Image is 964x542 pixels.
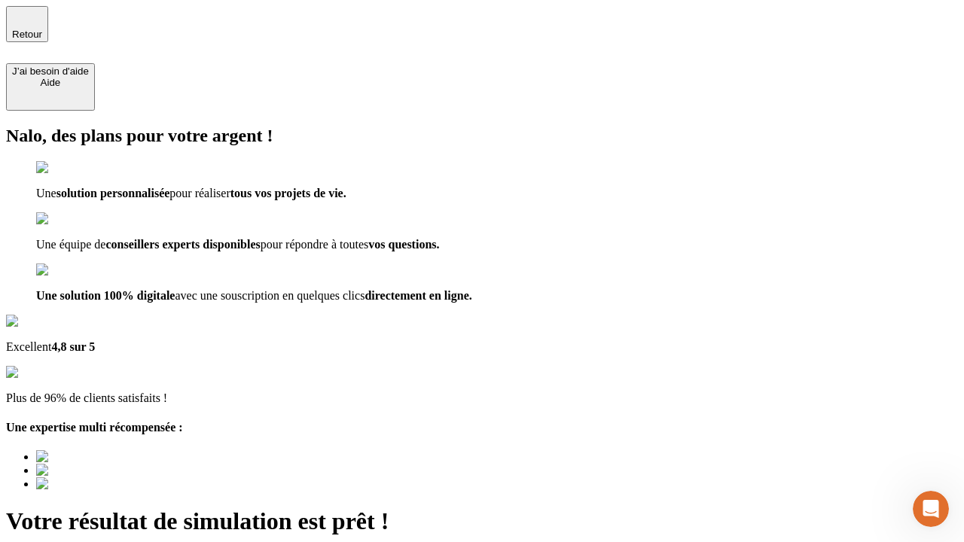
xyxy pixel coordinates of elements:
[175,289,365,302] span: avec une souscription en quelques clics
[261,238,369,251] span: pour répondre à toutes
[36,263,101,277] img: checkmark
[105,238,260,251] span: conseillers experts disponibles
[365,289,471,302] span: directement en ligne.
[368,238,439,251] span: vos questions.
[12,77,89,88] div: Aide
[36,187,56,199] span: Une
[36,450,175,464] img: Best savings advice award
[36,477,175,491] img: Best savings advice award
[36,238,105,251] span: Une équipe de
[51,340,95,353] span: 4,8 sur 5
[6,315,93,328] img: Google Review
[6,391,958,405] p: Plus de 96% de clients satisfaits !
[6,421,958,434] h4: Une expertise multi récompensée :
[913,491,949,527] iframe: Intercom live chat
[56,187,170,199] span: solution personnalisée
[36,289,175,302] span: Une solution 100% digitale
[12,29,42,40] span: Retour
[6,366,81,379] img: reviews stars
[6,507,958,535] h1: Votre résultat de simulation est prêt !
[12,65,89,77] div: J’ai besoin d'aide
[6,126,958,146] h2: Nalo, des plans pour votre argent !
[230,187,346,199] span: tous vos projets de vie.
[6,340,51,353] span: Excellent
[6,63,95,111] button: J’ai besoin d'aideAide
[6,6,48,42] button: Retour
[36,161,101,175] img: checkmark
[36,212,101,226] img: checkmark
[36,464,175,477] img: Best savings advice award
[169,187,230,199] span: pour réaliser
